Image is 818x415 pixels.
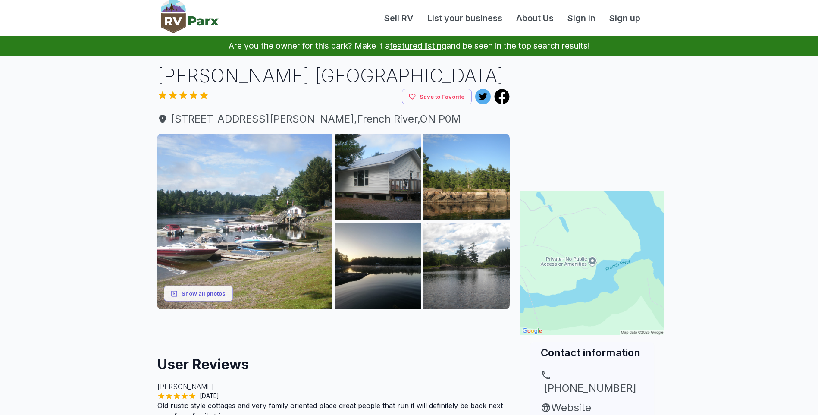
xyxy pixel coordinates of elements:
a: Sign up [602,12,647,25]
a: Sign in [561,12,602,25]
h1: [PERSON_NAME] [GEOGRAPHIC_DATA] [157,63,510,89]
iframe: Advertisement [157,309,510,348]
p: [PERSON_NAME] [157,381,510,392]
a: [PHONE_NUMBER] [541,370,643,396]
a: About Us [509,12,561,25]
img: Map for Schell's Camp & Park [520,191,664,335]
p: Are you the owner for this park? Make it a and be seen in the top search results! [10,36,808,56]
img: AAcXr8rsVA3RJvGwe6FEiknLEjxyhXzfRmadjPCQ8j7Uu4Z38hFTlUJKTQzIY_8yDsp5XLA5MbqOUr2K8KEl2dOF7T6ROSAp4... [335,134,421,220]
img: AAcXr8ofHRSWF10jHtyM3RpRN5Hrjc2NVJY_JHSaBVRbvw3Ka7Z-TaMJMxR8ef05lvcwsFKAnY2qh151IX5NGnalClmLVg9BZ... [423,223,510,309]
button: Save to Favorite [402,89,472,105]
img: AAcXr8pBjW0aCDB2PJOzd_PyohRjTPGzIJ_jvA8FaVo3_W1pkU6cUQ00j0uybUa_wRsyi0uWm9PKkmEnp2nLh7bu4Rq14Yc3A... [335,223,421,309]
a: [STREET_ADDRESS][PERSON_NAME],French River,ON P0M [157,111,510,127]
button: Show all photos [164,286,233,302]
img: AAcXr8r9GsCNlofoGUuxgwFO7c-DvEFgKbdOT6qap_IOchOMvmIcMLMfwtwwoWjUx40n7qBcs8Du3bGxeh8SqnUfy3CCueqe3... [157,134,333,309]
span: [DATE] [196,392,223,400]
a: featured listing [390,41,446,51]
a: Sell RV [377,12,420,25]
h2: Contact information [541,346,643,360]
iframe: Advertisement [520,63,664,170]
a: List your business [420,12,509,25]
h2: User Reviews [157,348,510,374]
img: AAcXr8qx8_HFursGUO2FeSNV1OLwtIVhvgM4q3WlR7VPRHGNoS0kdBuftNoMVEDcZc0EogakIwrlsZwhALaecB8lYQY88REsv... [423,134,510,220]
span: [STREET_ADDRESS][PERSON_NAME] , French River , ON P0M [157,111,510,127]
